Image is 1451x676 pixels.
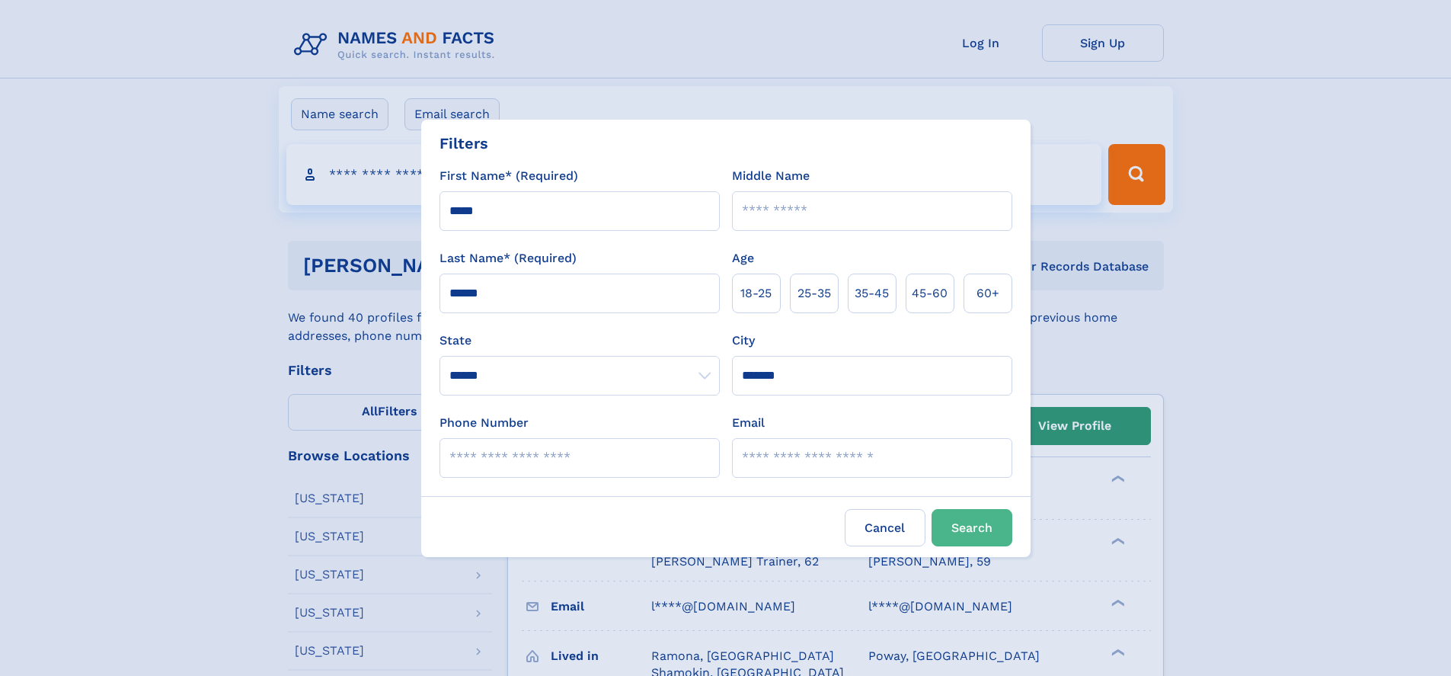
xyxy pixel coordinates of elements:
[439,132,488,155] div: Filters
[732,332,755,350] label: City
[855,284,889,303] span: 35‑45
[732,414,765,432] label: Email
[439,249,577,268] label: Last Name* (Required)
[732,167,810,185] label: Middle Name
[797,284,831,303] span: 25‑35
[439,332,720,350] label: State
[732,249,754,268] label: Age
[976,284,999,303] span: 60+
[439,414,529,432] label: Phone Number
[439,167,578,185] label: First Name* (Required)
[845,509,925,546] label: Cancel
[912,284,948,303] span: 45‑60
[932,509,1012,546] button: Search
[740,284,772,303] span: 18‑25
